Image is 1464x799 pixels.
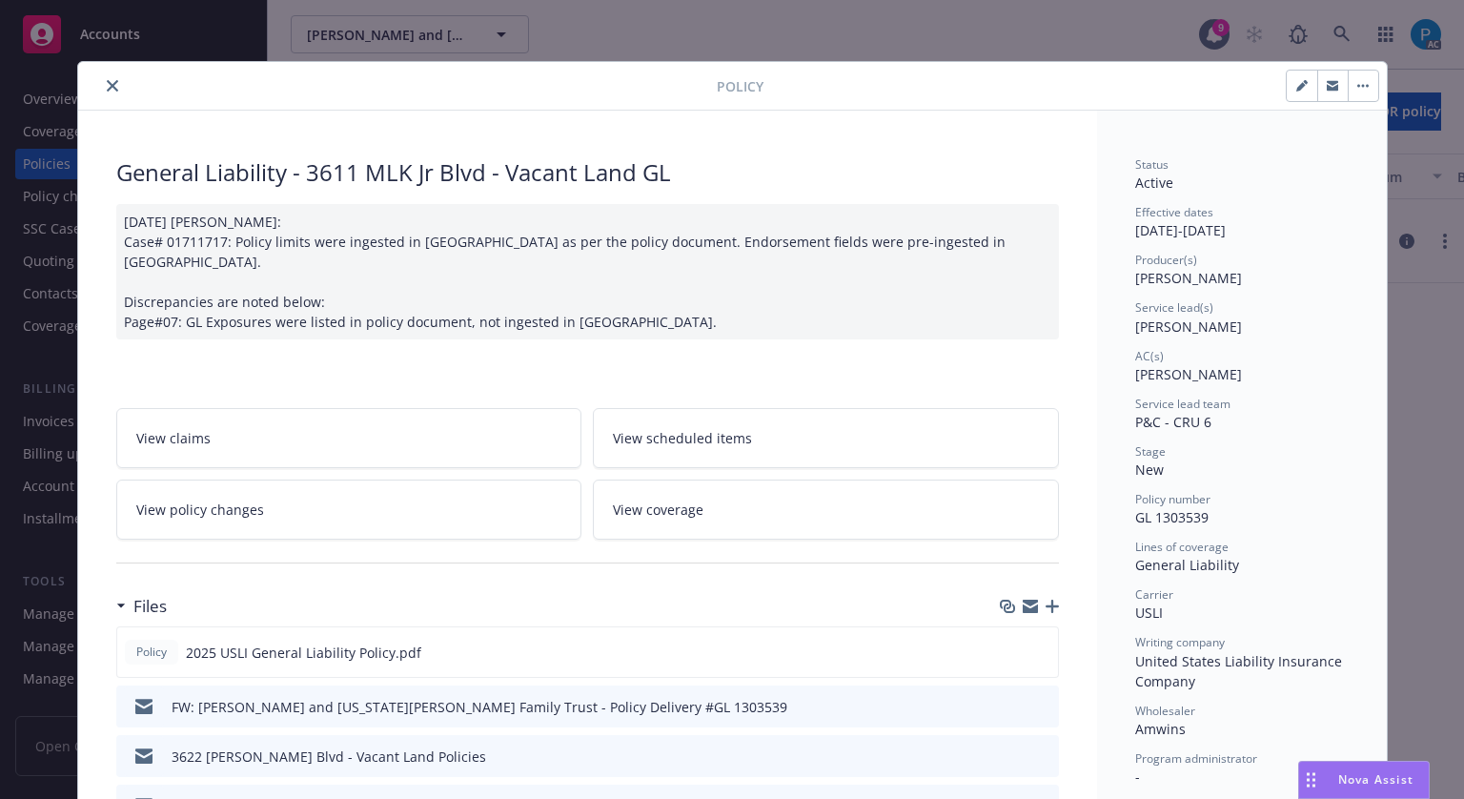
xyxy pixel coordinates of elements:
[116,408,582,468] a: View claims
[593,408,1059,468] a: View scheduled items
[172,747,486,767] div: 3622 [PERSON_NAME] Blvd - Vacant Land Policies
[116,204,1059,339] div: [DATE] [PERSON_NAME]: Case# 01711717: Policy limits were ingested in [GEOGRAPHIC_DATA] as per the...
[1135,586,1173,603] span: Carrier
[1135,318,1242,336] span: [PERSON_NAME]
[1034,747,1051,767] button: preview file
[1135,703,1195,719] span: Wholesaler
[1004,697,1019,717] button: download file
[1135,252,1197,268] span: Producer(s)
[1298,761,1430,799] button: Nova Assist
[1135,174,1173,192] span: Active
[116,156,1059,189] div: General Liability - 3611 MLK Jr Blvd - Vacant Land GL
[613,500,703,520] span: View coverage
[613,428,752,448] span: View scheduled items
[717,76,763,96] span: Policy
[1299,762,1323,798] div: Drag to move
[1135,204,1213,220] span: Effective dates
[1135,634,1225,650] span: Writing company
[1135,508,1209,526] span: GL 1303539
[1135,348,1164,364] span: AC(s)
[116,594,167,619] div: Files
[1135,750,1257,767] span: Program administrator
[136,500,264,520] span: View policy changes
[1135,556,1239,574] span: General Liability
[1004,747,1019,767] button: download file
[1135,604,1163,622] span: USLI
[1135,269,1242,287] span: [PERSON_NAME]
[1135,156,1169,173] span: Status
[1135,491,1210,507] span: Policy number
[132,644,171,661] span: Policy
[1135,204,1349,240] div: [DATE] - [DATE]
[186,643,421,663] span: 2025 USLI General Liability Policy.pdf
[1338,771,1413,788] span: Nova Assist
[1034,697,1051,717] button: preview file
[133,594,167,619] h3: Files
[116,480,582,540] a: View policy changes
[101,74,124,97] button: close
[1135,768,1140,786] span: -
[1033,643,1050,663] button: preview file
[1135,413,1211,431] span: P&C - CRU 6
[136,428,211,448] span: View claims
[1135,652,1346,690] span: United States Liability Insurance Company
[172,697,787,717] div: FW: [PERSON_NAME] and [US_STATE][PERSON_NAME] Family Trust - Policy Delivery #GL 1303539
[1003,643,1018,663] button: download file
[1135,720,1186,738] span: Amwins
[1135,443,1166,460] span: Stage
[593,480,1059,540] a: View coverage
[1135,396,1230,412] span: Service lead team
[1135,461,1164,479] span: New
[1135,539,1229,555] span: Lines of coverage
[1135,299,1213,316] span: Service lead(s)
[1135,365,1242,383] span: [PERSON_NAME]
